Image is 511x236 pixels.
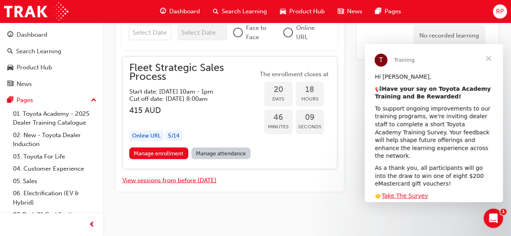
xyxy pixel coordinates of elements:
span: pages-icon [375,6,381,17]
span: 20 [264,85,292,94]
a: Manage attendance [191,148,251,159]
span: Face to Face [246,23,277,42]
button: RP [493,4,507,19]
a: 07. Parts21 Certification [10,209,100,221]
a: 04. Customer Experience [10,163,100,175]
button: View sessions from before [DATE] [122,176,217,185]
div: News [17,79,32,89]
span: Product Hub [289,7,325,16]
a: Manage enrollment [129,148,188,159]
span: Online URL [296,23,324,42]
a: Search Learning [3,44,100,59]
a: 06. Electrification (EV & Hybrid) [10,187,100,209]
span: prev-icon [89,220,95,230]
div: Online URL [129,131,164,142]
a: 01. Toyota Academy - 2025 Dealer Training Catalogue [10,108,100,129]
span: Seconds [296,122,324,132]
span: search-icon [213,6,219,17]
h5: Start date: [DATE] 10am - 1pm [129,88,245,95]
a: pages-iconPages [369,3,408,20]
a: car-iconProduct Hub [273,3,331,20]
span: Fleet Strategic Sales Process [129,63,258,81]
span: news-icon [338,6,344,17]
span: pages-icon [7,97,13,104]
span: Dashboard [169,7,200,16]
a: 02. New - Toyota Dealer Induction [10,129,100,150]
div: No recorded learning [413,25,485,46]
a: Product Hub [3,60,100,75]
span: car-icon [7,64,13,71]
span: guage-icon [7,31,13,39]
a: Dashboard [3,27,100,42]
span: Search Learning [222,7,267,16]
span: search-icon [7,48,13,55]
button: Pages [3,93,100,108]
span: up-icon [91,95,97,106]
div: Pages [17,96,33,105]
span: 18 [296,85,324,94]
iframe: Intercom live chat [484,209,503,228]
span: RP [496,7,504,16]
span: Minutes [264,122,292,132]
input: From [129,25,171,40]
a: 05. Sales [10,175,100,188]
div: Search Learning [16,47,61,56]
button: Fleet Strategic Sales ProcessStart date: [DATE] 10am - 1pm Cut off date: [DATE] 8:00am 415 AUDOnl... [129,63,330,163]
a: 03. Toyota For Life [10,150,100,163]
button: DashboardSearch LearningProduct HubNews [3,26,100,93]
span: guage-icon [160,6,166,17]
a: News [3,77,100,92]
span: 09 [296,113,324,122]
h3: 415 AUD [129,106,258,115]
div: Dashboard [17,30,47,40]
a: news-iconNews [331,3,369,20]
div: 5 / 14 [165,131,182,142]
div: Product Hub [17,63,52,72]
a: search-iconSearch Learning [206,3,273,20]
span: Pages [385,7,401,16]
span: News [347,7,362,16]
a: guage-iconDashboard [154,3,206,20]
iframe: Intercom live chat message [365,44,503,202]
span: Days [264,94,292,104]
h5: Cut off date: [DATE] 8:00am [129,95,245,102]
img: Trak [4,2,68,21]
span: 46 [264,113,292,122]
input: To [178,25,227,40]
span: Hours [296,94,324,104]
span: The enrollment closes at [258,70,330,79]
span: 1 [500,209,507,215]
span: car-icon [280,6,286,17]
span: news-icon [7,81,13,88]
